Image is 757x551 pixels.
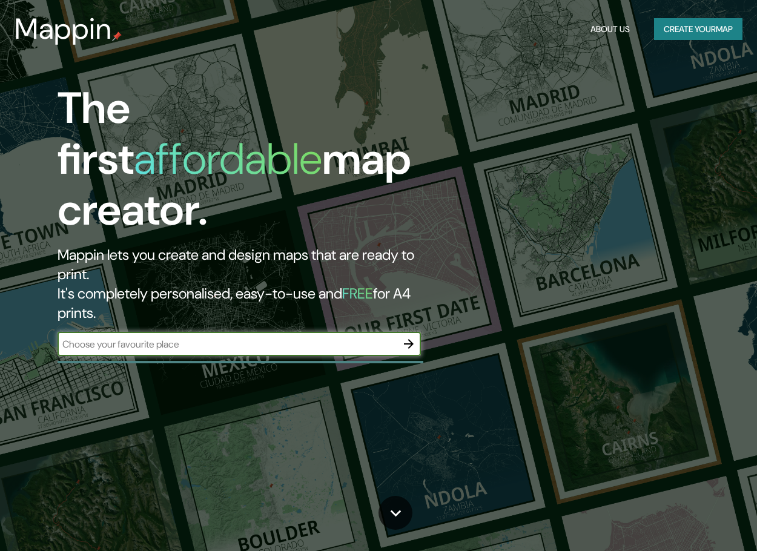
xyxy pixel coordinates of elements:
[654,18,742,41] button: Create yourmap
[15,12,112,46] h3: Mappin
[58,245,436,323] h2: Mappin lets you create and design maps that are ready to print. It's completely personalised, eas...
[134,131,322,187] h1: affordable
[342,284,373,303] h5: FREE
[586,18,635,41] button: About Us
[58,83,436,245] h1: The first map creator.
[58,337,397,351] input: Choose your favourite place
[112,31,122,41] img: mappin-pin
